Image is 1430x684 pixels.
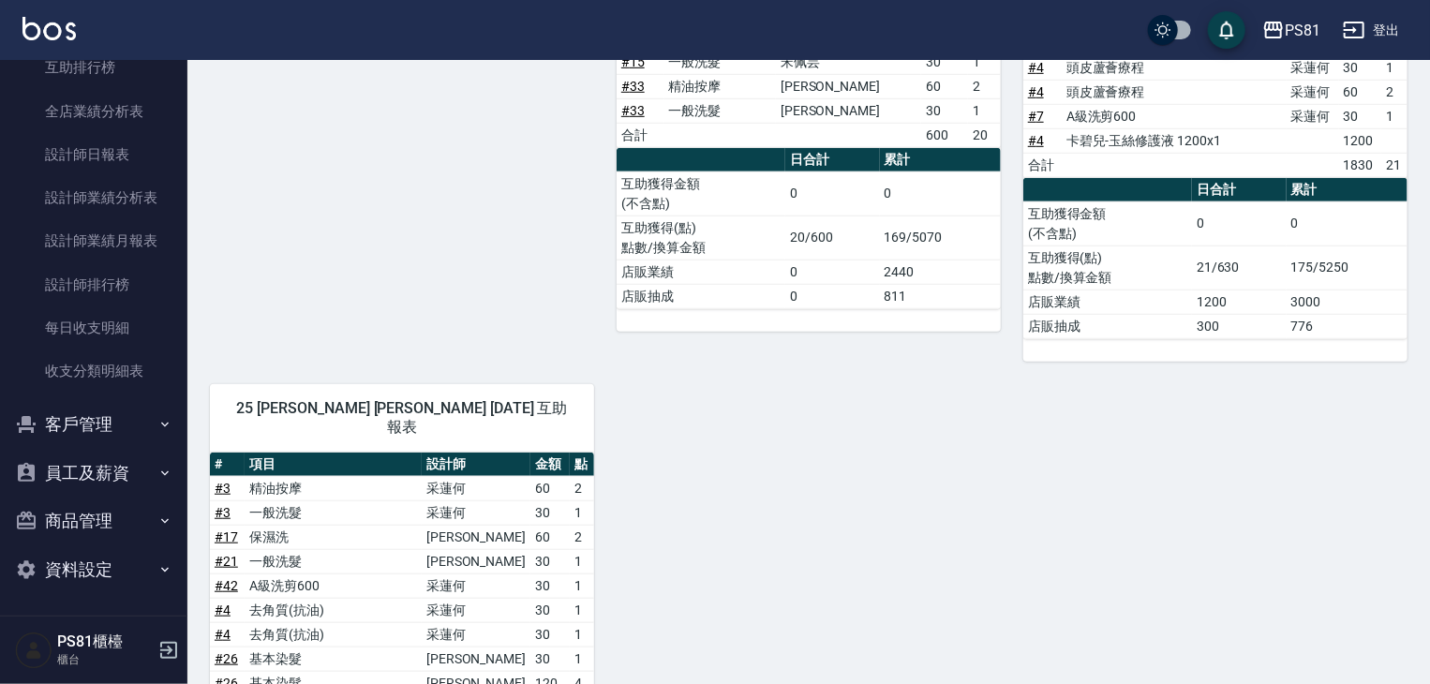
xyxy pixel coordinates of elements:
td: 2 [570,525,594,549]
td: 采蓮何 [422,622,530,647]
td: 0 [1192,201,1287,245]
td: 店販業績 [1023,290,1192,314]
td: 60 [530,525,570,549]
td: 互助獲得金額 (不含點) [1023,201,1192,245]
td: 1 [570,647,594,671]
td: 1 [1381,104,1408,128]
td: 宋佩芸 [776,50,921,74]
td: 1200 [1192,290,1287,314]
td: 169/5070 [880,216,1001,260]
td: 0 [785,260,880,284]
td: 2 [570,476,594,500]
td: 1 [570,573,594,598]
th: 點 [570,453,594,477]
td: 店販業績 [617,260,785,284]
td: 30 [530,549,570,573]
h5: PS81櫃檯 [57,632,153,651]
td: 去角質(抗油) [245,598,422,622]
td: [PERSON_NAME] [776,98,921,123]
td: 60 [1339,80,1381,104]
td: 1 [1381,55,1408,80]
a: #4 [215,602,231,617]
a: #17 [215,529,238,544]
td: 30 [530,622,570,647]
a: #33 [621,79,645,94]
td: 0 [785,171,880,216]
td: 店販抽成 [1023,314,1192,338]
th: 日合計 [785,148,880,172]
button: 商品管理 [7,497,180,545]
a: 設計師業績分析表 [7,176,180,219]
td: 互助獲得(點) 點數/換算金額 [1023,245,1192,290]
table: a dense table [1023,178,1408,339]
a: #33 [621,103,645,118]
button: 客戶管理 [7,400,180,449]
td: 采蓮何 [1287,80,1339,104]
th: 項目 [245,453,422,477]
td: 合計 [1023,153,1062,177]
td: 1830 [1339,153,1381,177]
td: 30 [530,647,570,671]
td: 頭皮蘆薈療程 [1062,55,1287,80]
td: 0 [785,284,880,308]
a: #7 [1028,109,1044,124]
td: 811 [880,284,1001,308]
td: 采蓮何 [1287,55,1339,80]
a: #26 [215,651,238,666]
td: 30 [1339,55,1381,80]
td: 0 [880,171,1001,216]
td: 30 [1339,104,1381,128]
td: A級洗剪600 [1062,104,1287,128]
td: 采蓮何 [1287,104,1339,128]
th: 設計師 [422,453,530,477]
td: 一般洗髮 [664,98,776,123]
td: 1 [968,50,1001,74]
a: 每日收支明細 [7,306,180,349]
td: 30 [921,50,969,74]
p: 櫃台 [57,651,153,668]
a: 全店業績分析表 [7,90,180,133]
a: 互助排行榜 [7,46,180,89]
div: PS81 [1285,19,1320,42]
td: 精油按摩 [664,74,776,98]
td: [PERSON_NAME] [422,525,530,549]
a: 設計師排行榜 [7,263,180,306]
a: #21 [215,554,238,569]
td: 采蓮何 [422,500,530,525]
span: 25 [PERSON_NAME] [PERSON_NAME] [DATE] 互助報表 [232,399,572,437]
td: 1 [570,622,594,647]
a: #42 [215,578,238,593]
td: 2 [968,74,1001,98]
td: 20/600 [785,216,880,260]
td: 采蓮何 [422,476,530,500]
a: #4 [1028,133,1044,148]
a: #4 [215,627,231,642]
table: a dense table [617,148,1001,309]
td: 精油按摩 [245,476,422,500]
td: 互助獲得金額 (不含點) [617,171,785,216]
td: 卡碧兒-玉絲修護液 1200x1 [1062,128,1287,153]
button: 資料設定 [7,545,180,594]
td: 一般洗髮 [245,500,422,525]
td: 互助獲得(點) 點數/換算金額 [617,216,785,260]
td: 頭皮蘆薈療程 [1062,80,1287,104]
td: 店販抽成 [617,284,785,308]
a: 設計師業績月報表 [7,219,180,262]
td: 基本染髮 [245,647,422,671]
img: Logo [22,17,76,40]
a: #15 [621,54,645,69]
td: 20 [968,123,1001,147]
td: 60 [921,74,969,98]
td: 60 [530,476,570,500]
td: [PERSON_NAME] [422,647,530,671]
a: #4 [1028,84,1044,99]
td: 一般洗髮 [664,50,776,74]
th: 日合計 [1192,178,1287,202]
td: 2440 [880,260,1001,284]
td: 0 [1287,201,1408,245]
td: 30 [530,500,570,525]
th: 累計 [880,148,1001,172]
td: 776 [1287,314,1408,338]
td: 300 [1192,314,1287,338]
td: 2 [1381,80,1408,104]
